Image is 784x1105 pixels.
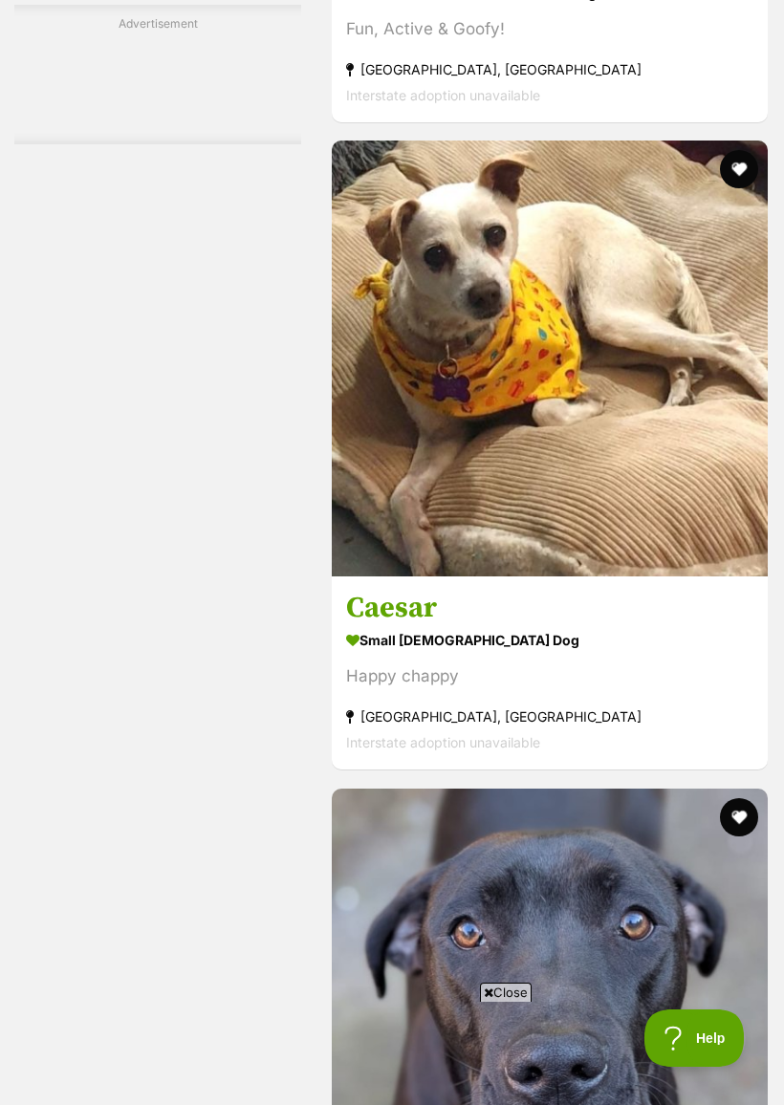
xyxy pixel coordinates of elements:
strong: [GEOGRAPHIC_DATA], [GEOGRAPHIC_DATA] [346,56,753,82]
iframe: Help Scout Beacon - Open [644,1009,746,1067]
img: Caesar - Jack Russell Terrier Dog [332,141,768,576]
strong: [GEOGRAPHIC_DATA], [GEOGRAPHIC_DATA] [346,704,753,730]
h3: Caesar [346,591,753,627]
a: Caesar small [DEMOGRAPHIC_DATA] Dog Happy chappy [GEOGRAPHIC_DATA], [GEOGRAPHIC_DATA] Interstate ... [332,576,768,770]
button: favourite [720,150,758,188]
span: Interstate adoption unavailable [346,87,540,103]
span: Interstate adoption unavailable [346,735,540,751]
iframe: Advertisement [44,1009,740,1095]
div: Fun, Active & Goofy! [346,16,753,42]
div: Happy chappy [346,664,753,690]
button: favourite [720,798,758,836]
span: Close [480,983,532,1002]
strong: small [DEMOGRAPHIC_DATA] Dog [346,627,753,655]
div: Advertisement [14,5,301,144]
